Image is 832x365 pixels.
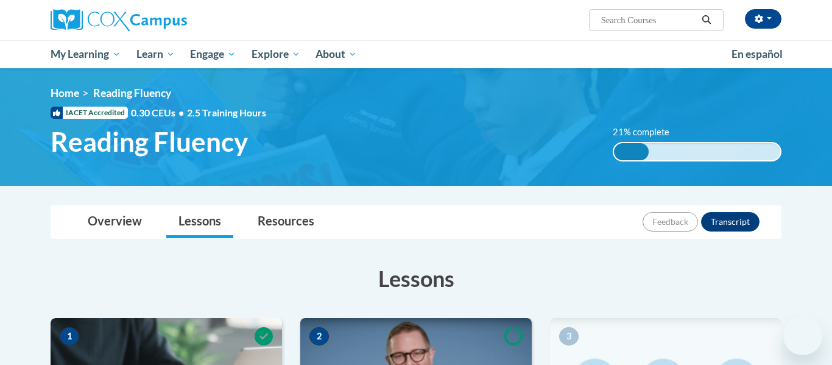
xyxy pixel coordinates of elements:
[60,327,79,346] span: 1
[43,40,129,68] a: My Learning
[51,47,121,62] span: My Learning
[51,87,79,99] a: Home
[51,126,248,158] span: Reading Fluency
[732,48,783,60] span: En español
[190,47,236,62] span: Engage
[166,206,233,238] a: Lessons
[76,206,154,238] a: Overview
[187,107,266,118] span: 2.5 Training Hours
[51,263,781,294] h3: Lessons
[51,9,282,31] a: Cox Campus
[613,126,683,139] label: 21% complete
[697,13,716,27] button: Search
[745,9,781,29] button: Account Settings
[309,327,329,346] span: 2
[308,40,365,68] a: About
[244,40,308,68] a: Explore
[178,107,184,118] span: •
[600,13,697,27] input: Search Courses
[724,41,791,67] a: En español
[316,47,357,62] span: About
[245,206,326,238] a: Resources
[252,47,300,62] span: Explore
[32,40,800,68] div: Main menu
[51,107,128,119] span: IACET Accredited
[614,143,649,160] div: 21% complete
[136,47,175,62] span: Learn
[131,106,187,119] span: 0.30 CEUs
[559,327,579,346] span: 3
[129,40,183,68] a: Learn
[182,40,244,68] a: Engage
[701,212,760,232] button: Transcript
[51,9,187,31] img: Cox Campus
[783,316,822,355] iframe: Button to launch messaging window
[93,87,171,99] span: Reading Fluency
[643,212,698,232] button: Feedback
